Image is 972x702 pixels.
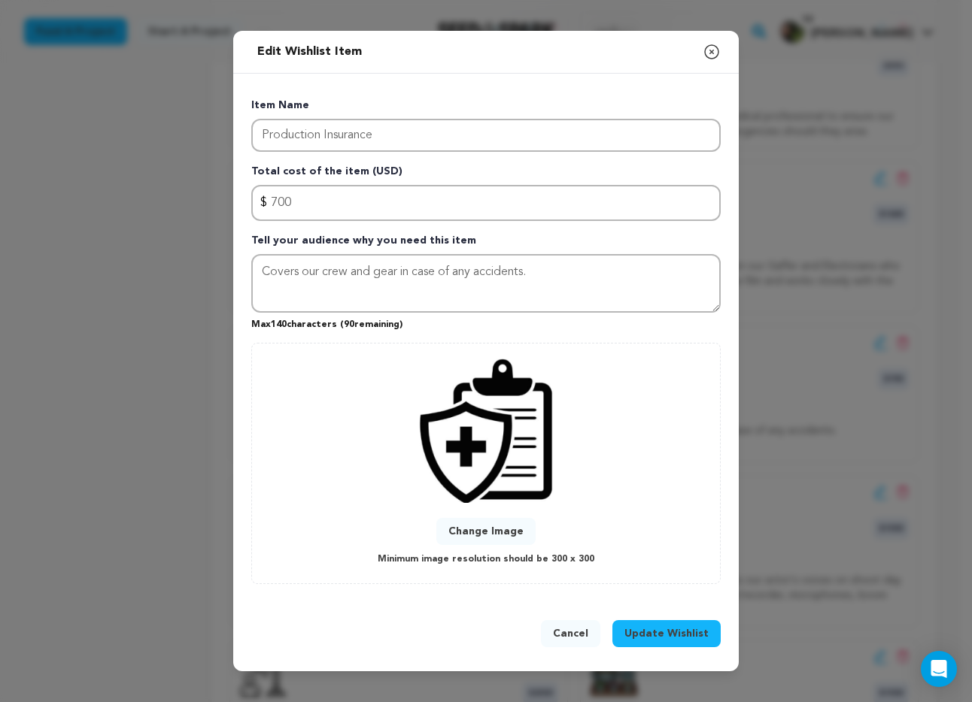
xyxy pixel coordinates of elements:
span: 90 [344,320,354,329]
h2: Edit Wishlist Item [251,37,368,67]
button: Change Image [436,518,536,545]
input: Enter total cost of the item [251,185,721,221]
span: 140 [271,320,287,329]
span: Update Wishlist [624,626,709,641]
p: Max characters ( remaining) [251,313,721,331]
div: Open Intercom Messenger [921,651,957,687]
button: Cancel [541,620,600,647]
input: Enter item name [251,119,721,152]
p: Total cost of the item (USD) [251,164,721,185]
p: Tell your audience why you need this item [251,233,721,254]
span: $ [260,194,267,212]
textarea: Tell your audience why you need this item [251,254,721,313]
p: Minimum image resolution should be 300 x 300 [378,551,594,568]
button: Update Wishlist [612,620,721,647]
p: Item Name [251,98,721,119]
